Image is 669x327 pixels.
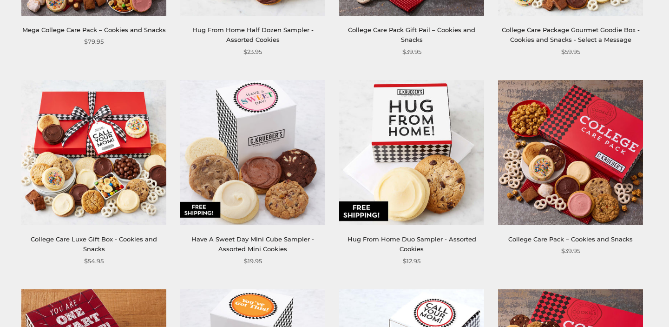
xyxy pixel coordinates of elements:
[402,47,421,57] span: $39.95
[403,256,420,266] span: $12.95
[339,80,484,225] img: Hug From Home Duo Sampler - Assorted Cookies
[192,26,314,43] a: Hug From Home Half Dozen Sampler - Assorted Cookies
[243,47,262,57] span: $23.95
[84,256,104,266] span: $54.95
[348,26,475,43] a: College Care Pack Gift Pail – Cookies and Snacks
[31,235,157,253] a: College Care Luxe Gift Box - Cookies and Snacks
[502,26,640,43] a: College Care Package Gourmet Goodie Box - Cookies and Snacks - Select a Message
[561,47,580,57] span: $59.95
[84,37,104,47] span: $79.95
[7,292,96,320] iframe: Sign Up via Text for Offers
[180,80,325,225] img: Have A Sweet Day Mini Cube Sampler - Assorted Mini Cookies
[498,80,643,225] img: College Care Pack – Cookies and Snacks
[508,235,633,243] a: College Care Pack – Cookies and Snacks
[21,80,166,225] img: College Care Luxe Gift Box - Cookies and Snacks
[561,246,580,256] span: $39.95
[191,235,314,253] a: Have A Sweet Day Mini Cube Sampler - Assorted Mini Cookies
[244,256,262,266] span: $19.95
[348,235,476,253] a: Hug From Home Duo Sampler - Assorted Cookies
[22,26,166,33] a: Mega College Care Pack – Cookies and Snacks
